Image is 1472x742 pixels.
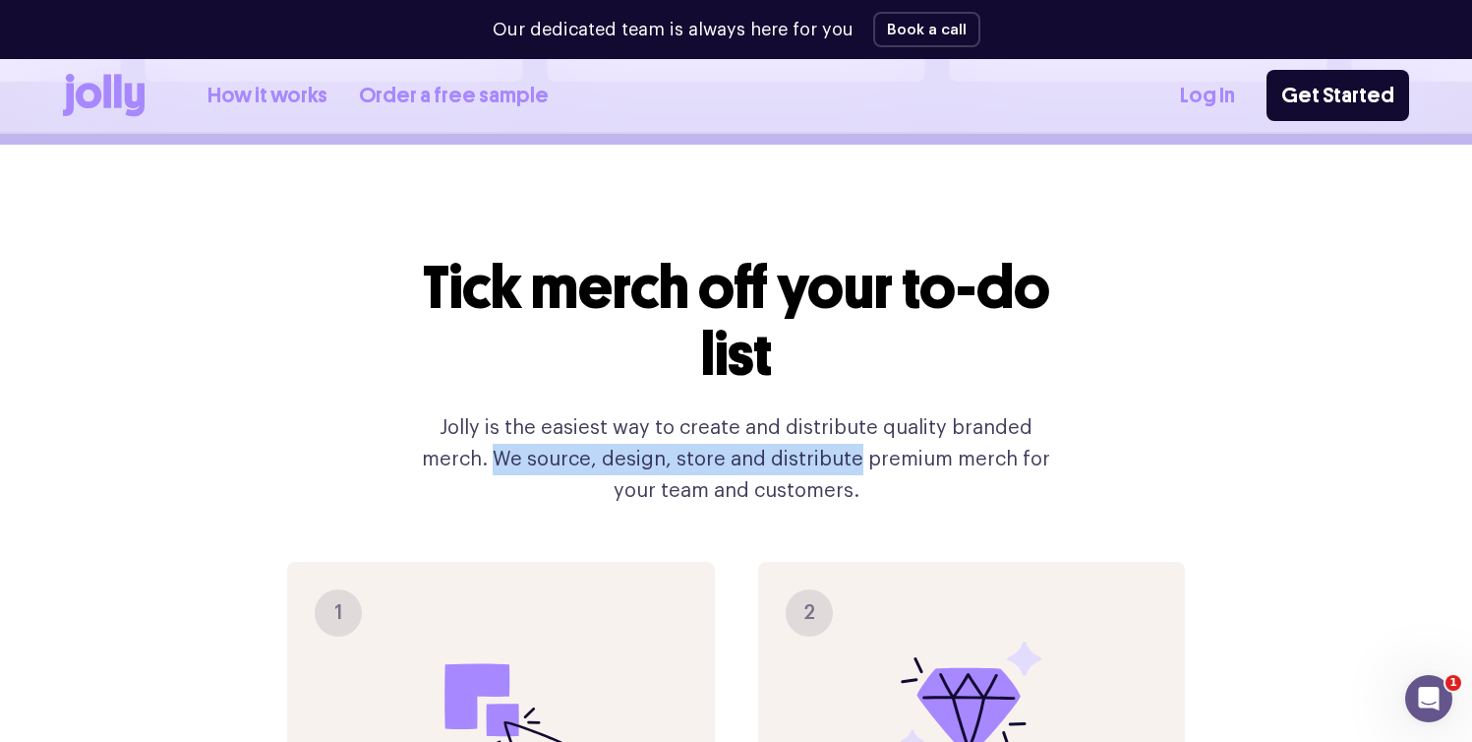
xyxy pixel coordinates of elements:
a: Order a free sample [359,80,549,112]
a: Get Started [1266,70,1409,121]
iframe: Intercom live chat [1405,675,1452,722]
button: Book a call [873,12,980,47]
span: 2 [803,597,815,629]
p: Jolly is the easiest way to create and distribute quality branded merch. We source, design, store... [406,412,1067,507]
a: How it works [207,80,327,112]
h2: Tick merch off your to-do list [406,255,1067,389]
span: 1 [334,597,343,629]
span: 1 [1445,675,1461,691]
a: Log In [1180,80,1235,112]
p: Our dedicated team is always here for you [493,17,854,43]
